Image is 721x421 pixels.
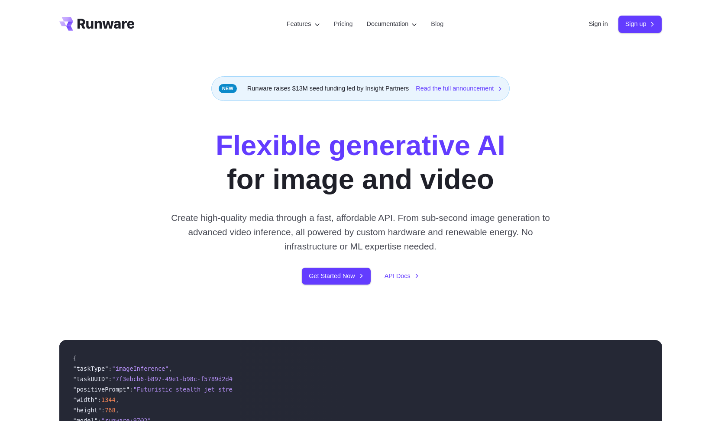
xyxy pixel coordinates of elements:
div: Runware raises $13M seed funding led by Insight Partners [211,76,510,101]
span: "imageInference" [112,365,169,372]
span: : [98,396,101,403]
span: "height" [73,407,101,414]
span: : [108,365,112,372]
a: Go to / [59,17,135,31]
h1: for image and video [216,129,505,197]
span: , [116,396,119,403]
span: { [73,355,77,362]
span: 768 [105,407,116,414]
span: , [116,407,119,414]
a: Read the full announcement [416,84,502,94]
span: "7f3ebcb6-b897-49e1-b98c-f5789d2d40d7" [112,376,247,382]
a: Sign up [618,16,662,32]
span: , [168,365,172,372]
a: Sign in [589,19,608,29]
span: "taskType" [73,365,109,372]
a: Blog [431,19,443,29]
span: 1344 [101,396,116,403]
strong: Flexible generative AI [216,130,505,161]
label: Documentation [367,19,417,29]
a: Pricing [334,19,353,29]
p: Create high-quality media through a fast, affordable API. From sub-second image generation to adv... [168,210,553,254]
a: Get Started Now [302,268,370,285]
span: "Futuristic stealth jet streaking through a neon-lit cityscape with glowing purple exhaust" [133,386,456,393]
span: "width" [73,396,98,403]
span: "taskUUID" [73,376,109,382]
label: Features [287,19,320,29]
span: : [101,407,105,414]
span: : [108,376,112,382]
span: : [129,386,133,393]
a: API Docs [385,271,419,281]
span: "positivePrompt" [73,386,130,393]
